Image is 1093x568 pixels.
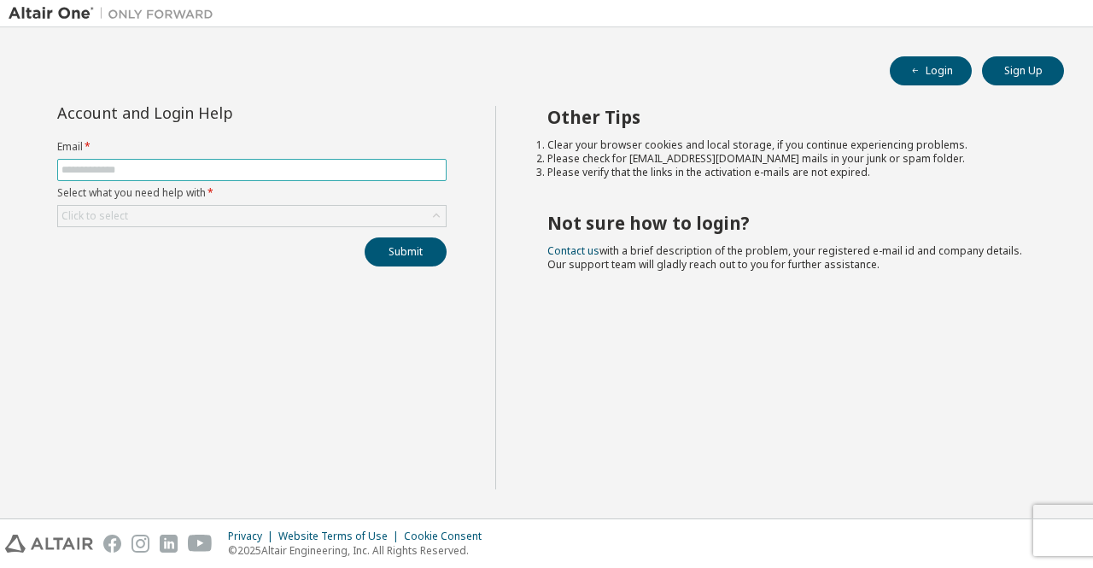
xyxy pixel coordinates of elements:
[5,535,93,553] img: altair_logo.svg
[57,106,369,120] div: Account and Login Help
[890,56,972,85] button: Login
[57,186,447,200] label: Select what you need help with
[58,206,446,226] div: Click to select
[404,530,492,543] div: Cookie Consent
[228,543,492,558] p: © 2025 Altair Engineering, Inc. All Rights Reserved.
[278,530,404,543] div: Website Terms of Use
[547,138,1034,152] li: Clear your browser cookies and local storage, if you continue experiencing problems.
[547,243,599,258] a: Contact us
[57,140,447,154] label: Email
[547,243,1022,272] span: with a brief description of the problem, your registered e-mail id and company details. Our suppo...
[365,237,447,266] button: Submit
[61,209,128,223] div: Click to select
[547,106,1034,128] h2: Other Tips
[160,535,178,553] img: linkedin.svg
[547,212,1034,234] h2: Not sure how to login?
[103,535,121,553] img: facebook.svg
[982,56,1064,85] button: Sign Up
[228,530,278,543] div: Privacy
[188,535,213,553] img: youtube.svg
[547,152,1034,166] li: Please check for [EMAIL_ADDRESS][DOMAIN_NAME] mails in your junk or spam folder.
[9,5,222,22] img: Altair One
[547,166,1034,179] li: Please verify that the links in the activation e-mails are not expired.
[132,535,149,553] img: instagram.svg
